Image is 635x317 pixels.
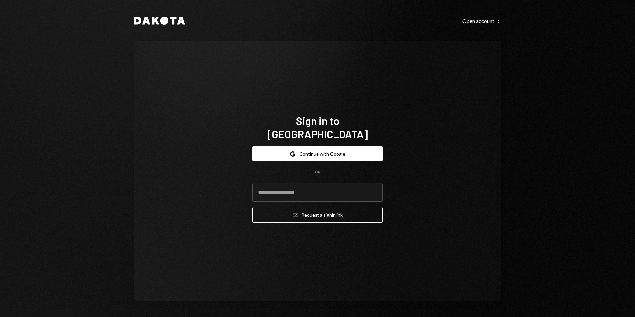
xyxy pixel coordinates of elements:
[462,17,501,24] a: Open account
[315,169,320,175] div: OR
[252,207,383,223] button: Request a signinlink
[462,18,501,24] div: Open account
[252,114,383,141] h1: Sign in to [GEOGRAPHIC_DATA]
[252,146,383,161] button: Continue with Google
